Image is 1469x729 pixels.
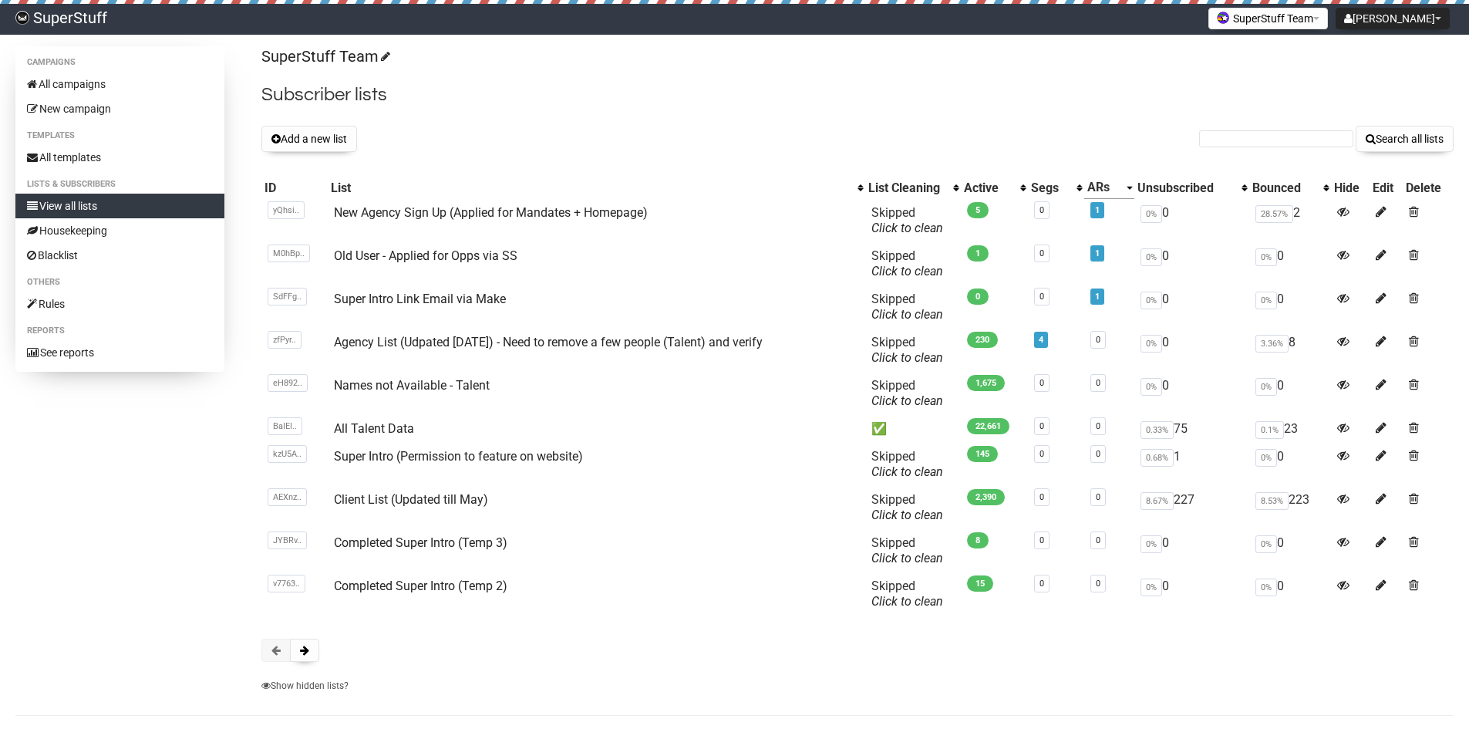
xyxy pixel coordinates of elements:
[1096,421,1100,431] a: 0
[334,535,507,550] a: Completed Super Intro (Temp 3)
[261,680,349,691] a: Show hidden lists?
[1249,242,1331,285] td: 0
[1039,579,1044,589] a: 0
[871,579,943,609] span: Skipped
[268,201,305,219] span: yQhsi..
[1134,242,1250,285] td: 0
[334,292,506,306] a: Super Intro Link Email via Make
[15,96,224,121] a: New campaign
[1370,177,1403,199] th: Edit: No sort applied, sorting is disabled
[1134,199,1250,242] td: 0
[15,273,224,292] li: Others
[15,243,224,268] a: Blacklist
[1095,292,1100,302] a: 1
[268,532,307,549] span: JYBRv..
[1140,492,1174,510] span: 8.67%
[15,194,224,218] a: View all lists
[1140,421,1174,439] span: 0.33%
[871,205,943,235] span: Skipped
[334,449,583,464] a: Super Intro (Permission to feature on website)
[865,177,961,199] th: List Cleaning: No sort applied, activate to apply an ascending sort
[1249,372,1331,415] td: 0
[15,340,224,365] a: See reports
[1255,248,1277,266] span: 0%
[1134,415,1250,443] td: 75
[1140,535,1162,553] span: 0%
[1039,492,1044,502] a: 0
[1039,535,1044,545] a: 0
[1096,378,1100,388] a: 0
[1095,248,1100,258] a: 1
[1140,205,1162,223] span: 0%
[1134,529,1250,572] td: 0
[15,127,224,145] li: Templates
[967,245,989,262] span: 1
[1373,181,1400,196] div: Edit
[1096,535,1100,545] a: 0
[871,378,943,408] span: Skipped
[871,594,943,609] a: Click to clean
[268,374,308,392] span: eH892..
[868,181,945,196] div: List Cleaning
[1249,572,1331,616] td: 0
[871,307,943,322] a: Click to clean
[261,81,1454,109] h2: Subscriber lists
[865,415,961,443] td: ✅
[268,331,302,349] span: zfPyr..
[1028,177,1084,199] th: Segs: No sort applied, activate to apply an ascending sort
[1096,335,1100,345] a: 0
[1039,421,1044,431] a: 0
[1255,579,1277,596] span: 0%
[1134,177,1250,199] th: Unsubscribed: No sort applied, activate to apply an ascending sort
[1255,292,1277,309] span: 0%
[1084,177,1134,199] th: ARs: Descending sort applied, activate to remove the sort
[1255,449,1277,467] span: 0%
[1336,8,1450,29] button: [PERSON_NAME]
[871,248,943,278] span: Skipped
[1140,378,1162,396] span: 0%
[967,446,998,462] span: 145
[334,421,414,436] a: All Talent Data
[1334,181,1366,196] div: Hide
[1031,181,1069,196] div: Segs
[967,289,989,305] span: 0
[1039,248,1044,258] a: 0
[1331,177,1370,199] th: Hide: No sort applied, sorting is disabled
[261,47,388,66] a: SuperStuff Team
[1217,12,1229,24] img: favicons
[328,177,865,199] th: List: No sort applied, activate to apply an ascending sort
[268,575,305,592] span: v7763..
[871,393,943,408] a: Click to clean
[1255,492,1289,510] span: 8.53%
[334,492,488,507] a: Client List (Updated till May)
[871,449,943,479] span: Skipped
[871,350,943,365] a: Click to clean
[1134,443,1250,486] td: 1
[967,375,1005,391] span: 1,675
[1249,285,1331,329] td: 0
[261,126,357,152] button: Add a new list
[15,322,224,340] li: Reports
[1249,415,1331,443] td: 23
[15,11,29,25] img: 703728c54cf28541de94309996d5b0e3
[334,378,490,393] a: Names not Available - Talent
[1096,449,1100,459] a: 0
[1255,335,1289,353] span: 3.36%
[1140,579,1162,596] span: 0%
[331,181,850,196] div: List
[268,488,307,506] span: AEXnz..
[1252,181,1316,196] div: Bounced
[1249,329,1331,372] td: 8
[1039,378,1044,388] a: 0
[871,508,943,522] a: Click to clean
[1249,177,1331,199] th: Bounced: No sort applied, activate to apply an ascending sort
[967,489,1005,505] span: 2,390
[1039,292,1044,302] a: 0
[1134,285,1250,329] td: 0
[15,53,224,72] li: Campaigns
[1134,372,1250,415] td: 0
[967,532,989,548] span: 8
[871,464,943,479] a: Click to clean
[1255,205,1293,223] span: 28.57%
[1403,177,1454,199] th: Delete: No sort applied, sorting is disabled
